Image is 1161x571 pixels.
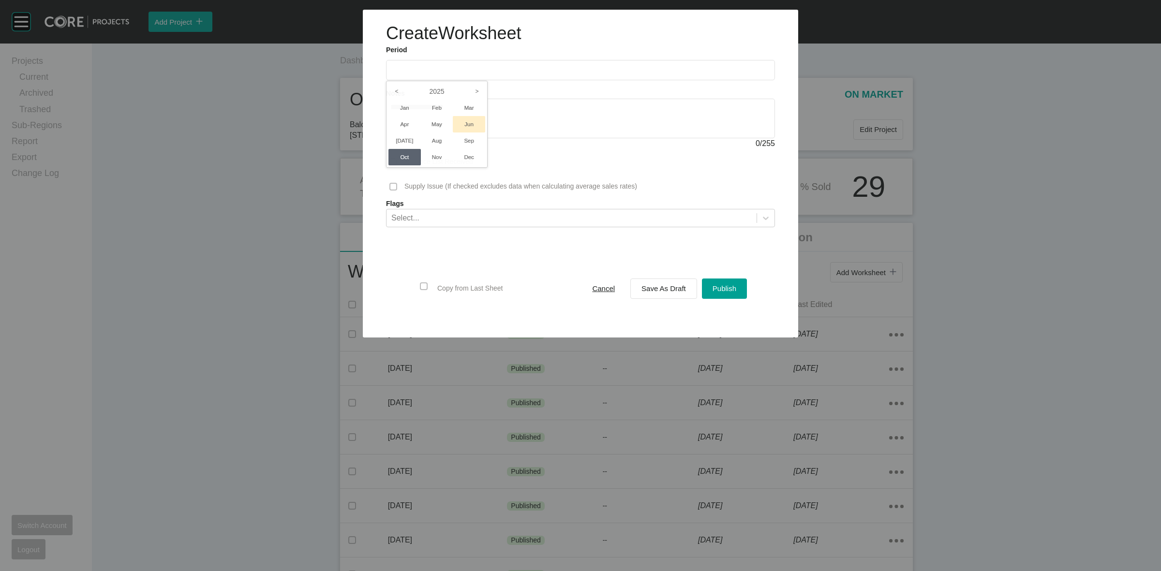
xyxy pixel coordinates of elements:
[388,116,421,132] li: Apr
[453,132,485,149] li: Sep
[421,116,453,132] li: May
[388,83,405,100] i: <
[453,100,485,116] li: Mar
[388,100,421,116] li: Jan
[388,149,421,165] li: Oct
[421,149,453,165] li: Nov
[388,83,485,100] label: 2025
[421,132,453,149] li: Aug
[453,149,485,165] li: Dec
[453,116,485,132] li: Jun
[469,83,485,100] i: >
[388,132,421,149] li: [DATE]
[421,100,453,116] li: Feb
